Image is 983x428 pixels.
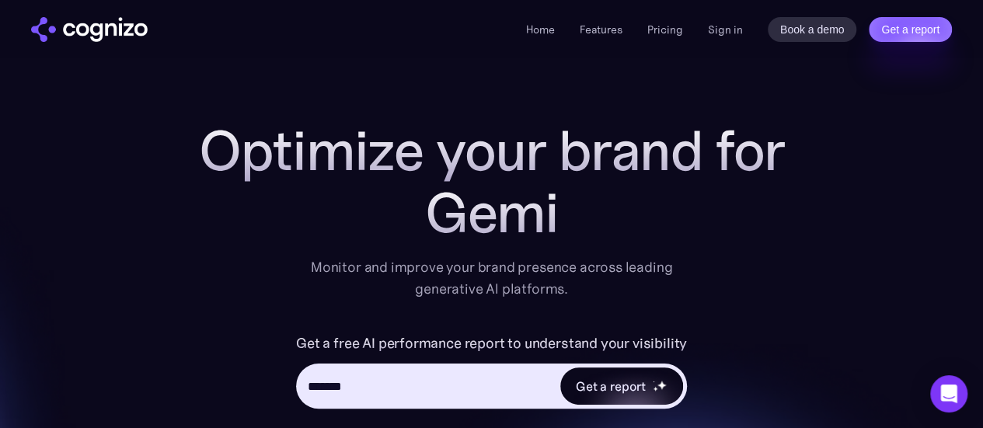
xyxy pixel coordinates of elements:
div: Monitor and improve your brand presence across leading generative AI platforms. [301,256,683,300]
a: Book a demo [768,17,857,42]
a: Pricing [647,23,683,37]
div: Gemi [181,182,803,244]
img: star [653,381,655,383]
img: star [653,386,658,391]
div: Get a report [576,377,646,395]
a: Features [580,23,622,37]
h1: Optimize your brand for [181,120,803,182]
a: Home [526,23,555,37]
a: Sign in [708,20,743,39]
a: Get a report [869,17,952,42]
label: Get a free AI performance report to understand your visibility [296,331,687,356]
a: Get a reportstarstarstar [559,366,685,406]
img: cognizo logo [31,17,148,42]
a: home [31,17,148,42]
div: Open Intercom Messenger [930,375,967,412]
img: star [657,380,667,390]
form: Hero URL Input Form [296,331,687,416]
